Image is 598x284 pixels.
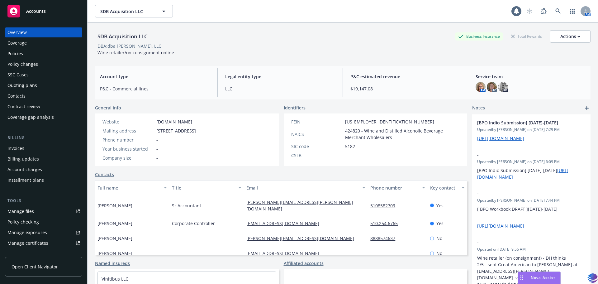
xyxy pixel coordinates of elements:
a: Installment plans [5,175,82,185]
div: Key contact [430,185,458,191]
a: Coverage [5,38,82,48]
img: photo [476,82,486,92]
p: [BPO Indio Submission] [DATE]-[DATE] [477,167,586,180]
a: 8888574637 [370,235,400,241]
div: Phone number [370,185,418,191]
div: Manage files [7,206,34,216]
a: Overview [5,27,82,37]
a: Coverage gap analysis [5,112,82,122]
a: Policy checking [5,217,82,227]
a: [DOMAIN_NAME] [156,119,192,125]
span: - [477,152,569,158]
span: Updated on [DATE] 9:56 AM [477,247,586,252]
div: Contract review [7,102,40,112]
button: Full name [95,180,169,195]
span: Yes [436,202,444,209]
img: photo [487,82,497,92]
a: [EMAIL_ADDRESS][DOMAIN_NAME] [246,220,324,226]
div: SSC Cases [7,70,29,80]
div: Tools [5,198,82,204]
div: Title [172,185,235,191]
span: - [172,250,173,257]
a: Vinitibus LLC [102,276,128,282]
span: [PERSON_NAME] [97,235,132,242]
span: [PERSON_NAME] [97,220,132,227]
a: Affiliated accounts [284,260,324,267]
a: Accounts [5,2,82,20]
span: - [172,235,173,242]
span: [US_EMPLOYER_IDENTIFICATION_NUMBER] [345,118,434,125]
a: Policies [5,49,82,59]
a: Manage certificates [5,238,82,248]
div: Manage certificates [7,238,48,248]
span: Account type [100,73,210,80]
button: Actions [550,30,591,43]
button: Phone number [368,180,427,195]
div: Overview [7,27,27,37]
a: Quoting plans [5,80,82,90]
a: 5108582709 [370,203,400,209]
div: -Updatedby [PERSON_NAME] on [DATE] 7:44 PM[ BPO Workbook DRAFT ][DATE]-[DATE] [URL][DOMAIN_NAME] [472,185,591,234]
div: Policies [7,49,23,59]
span: [STREET_ADDRESS] [156,128,196,134]
span: Notes [472,104,485,112]
a: [PERSON_NAME][EMAIL_ADDRESS][DOMAIN_NAME] [246,235,359,241]
a: Report a Bug [538,5,550,17]
div: Company size [102,155,154,161]
span: P&C estimated revenue [350,73,460,80]
img: svg+xml;base64,PHN2ZyB3aWR0aD0iMzQiIGhlaWdodD0iMzQiIHZpZXdCb3g9IjAgMCAzNCAzNCIgZmlsbD0ibm9uZSIgeG... [587,272,598,284]
span: SDB Acquisition LLC [100,8,154,15]
a: [URL][DOMAIN_NAME] [477,135,524,141]
span: - [156,137,158,143]
a: Contract review [5,102,82,112]
span: $19,147.08 [350,85,460,92]
span: Updated by [PERSON_NAME] on [DATE] 7:29 PM [477,127,586,132]
a: [EMAIL_ADDRESS][DOMAIN_NAME] [246,250,324,256]
button: Email [244,180,368,195]
a: SSC Cases [5,70,82,80]
span: Identifiers [284,104,306,111]
div: Phone number [102,137,154,143]
div: Billing updates [7,154,39,164]
div: Invoices [7,143,24,153]
div: Coverage gap analysis [7,112,54,122]
span: - [345,152,347,159]
span: Legal entity type [225,73,335,80]
a: Account charges [5,165,82,175]
span: [PERSON_NAME] [97,202,132,209]
span: LLC [225,85,335,92]
span: Wine retailer/on consignment online [97,50,174,55]
a: [URL][DOMAIN_NAME] [477,223,524,229]
div: Coverage [7,38,27,48]
div: Actions [560,31,580,42]
a: Billing updates [5,154,82,164]
div: Billing [5,135,82,141]
div: SIC code [291,143,343,150]
span: [PERSON_NAME] [97,250,132,257]
button: Key contact [428,180,467,195]
span: Updated by [PERSON_NAME] on [DATE] 7:44 PM [477,198,586,203]
span: - [477,239,569,246]
a: Manage files [5,206,82,216]
div: Mailing address [102,128,154,134]
a: [PERSON_NAME][EMAIL_ADDRESS][PERSON_NAME][DOMAIN_NAME] [246,199,353,212]
div: Policy checking [7,217,39,227]
a: - [370,250,377,256]
span: - [477,190,569,197]
div: CSLB [291,152,343,159]
div: Website [102,118,154,125]
span: - [156,146,158,152]
div: SDB Acquisition LLC [95,32,150,41]
span: No [436,250,442,257]
button: Title [169,180,244,195]
div: FEIN [291,118,343,125]
span: 5182 [345,143,355,150]
div: Manage claims [7,249,39,259]
span: Corporate Controller [172,220,215,227]
span: [BPO Indio Submission] [DATE]-[DATE] [477,119,569,126]
span: Sr Accountant [172,202,201,209]
div: Business Insurance [455,32,503,40]
span: Accounts [26,9,46,14]
a: Search [552,5,564,17]
span: General info [95,104,121,111]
